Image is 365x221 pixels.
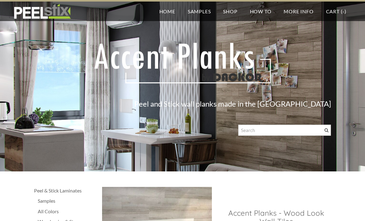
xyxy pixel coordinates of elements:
[217,2,243,21] a: Shop
[324,128,328,132] span: Search
[320,2,353,21] a: Cart (-)
[34,187,96,194] a: Peel & Stick Laminates
[244,2,278,21] a: How To
[238,125,331,136] input: Search
[277,2,320,21] a: More Info
[134,99,331,108] font: Peel and Stick wall planks made in the [GEOGRAPHIC_DATA]
[182,2,217,21] a: Samples
[342,8,345,14] span: -
[12,4,72,19] img: REFACE SUPPLIES
[38,208,96,215] a: All Colors
[153,2,182,21] a: Home
[77,33,288,94] img: Picture
[38,197,96,205] a: Samples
